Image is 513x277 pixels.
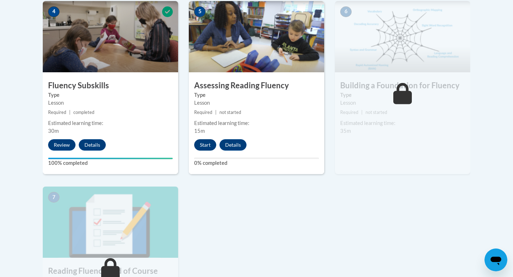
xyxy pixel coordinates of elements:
div: Your progress [48,158,173,159]
span: 6 [340,6,352,17]
span: Required [48,110,66,115]
label: Type [340,91,465,99]
span: 4 [48,6,59,17]
div: Lesson [340,99,465,107]
span: 5 [194,6,206,17]
span: | [69,110,71,115]
span: 7 [48,192,59,203]
label: 100% completed [48,159,173,167]
button: Details [219,139,247,151]
label: Type [194,91,319,99]
div: Estimated learning time: [340,119,465,127]
div: Estimated learning time: [48,119,173,127]
span: | [215,110,217,115]
label: 0% completed [194,159,319,167]
label: Type [48,91,173,99]
span: completed [73,110,94,115]
span: 30m [48,128,59,134]
span: 35m [340,128,351,134]
img: Course Image [189,1,324,72]
iframe: Button to launch messaging window [484,249,507,271]
button: Start [194,139,216,151]
div: Lesson [194,99,319,107]
h3: Assessing Reading Fluency [189,80,324,91]
img: Course Image [43,1,178,72]
span: Required [340,110,358,115]
div: Lesson [48,99,173,107]
div: Estimated learning time: [194,119,319,127]
img: Course Image [43,187,178,258]
span: Required [194,110,212,115]
button: Details [79,139,106,151]
button: Review [48,139,76,151]
span: 15m [194,128,205,134]
span: not started [366,110,387,115]
span: | [361,110,363,115]
span: not started [219,110,241,115]
h3: Fluency Subskills [43,80,178,91]
h3: Building a Foundation for Fluency [335,80,470,91]
img: Course Image [335,1,470,72]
